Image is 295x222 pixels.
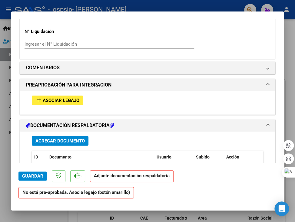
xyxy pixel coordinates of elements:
[194,151,224,164] datatable-header-cell: Subido
[35,139,85,144] span: Agregar Documento
[20,119,275,132] mat-expansion-panel-header: DOCUMENTACIÓN RESPALDATORIA
[34,155,38,159] span: ID
[32,151,47,164] datatable-header-cell: ID
[22,173,43,179] span: Guardar
[20,62,275,74] mat-expansion-panel-header: COMENTARIOS
[196,155,210,159] span: Subido
[32,136,88,145] button: Agregar Documento
[20,79,275,91] mat-expansion-panel-header: PREAPROBACIÓN PARA INTEGRACION
[18,171,47,181] button: Guardar
[35,96,43,103] mat-icon: add
[49,155,71,159] span: Documento
[26,64,60,71] h1: COMENTARIOS
[25,28,98,35] p: N° Liquidación
[154,151,194,164] datatable-header-cell: Usuario
[224,151,254,164] datatable-header-cell: Acción
[274,201,289,216] div: Open Intercom Messenger
[32,96,83,105] button: Asociar Legajo
[226,155,239,159] span: Acción
[94,173,170,178] strong: Adjunte documentación respaldatoria
[26,122,114,129] h1: DOCUMENTACIÓN RESPALDATORIA
[47,151,154,164] datatable-header-cell: Documento
[157,155,171,159] span: Usuario
[43,98,79,103] span: Asociar Legajo
[18,187,134,199] strong: No está pre-aprobada. Asocie legajo (botón amarillo)
[26,81,111,89] h1: PREAPROBACIÓN PARA INTEGRACION
[20,91,275,114] div: PREAPROBACIÓN PARA INTEGRACION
